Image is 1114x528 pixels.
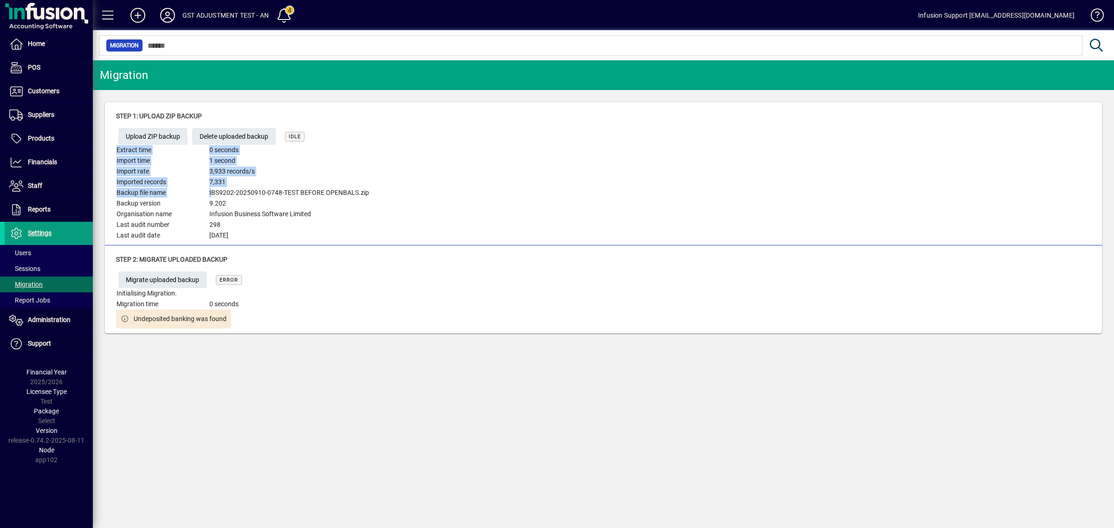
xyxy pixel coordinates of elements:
[28,158,57,166] span: Financials
[118,271,207,288] button: Migrate uploaded backup
[9,281,43,288] span: Migration
[26,388,67,395] span: Licensee Type
[126,129,180,144] span: Upload ZIP backup
[28,135,54,142] span: Products
[28,111,54,118] span: Suppliers
[116,155,209,166] td: Import time
[110,41,139,50] span: Migration
[134,314,227,324] span: Undeposited banking was found
[5,332,93,355] a: Support
[9,249,31,257] span: Users
[5,127,93,150] a: Products
[116,177,209,187] td: Imported records
[289,134,301,140] span: IDLE
[123,7,153,24] button: Add
[116,187,209,198] td: Backup file name
[26,368,67,376] span: Financial Year
[209,155,369,166] td: 1 second
[5,198,93,221] a: Reports
[28,64,40,71] span: POS
[116,166,209,177] td: Import rate
[116,112,202,120] span: Step 1: Upload ZIP backup
[34,407,59,415] span: Package
[116,299,209,309] td: Migration time
[5,32,93,56] a: Home
[116,209,209,219] td: Organisation name
[100,68,148,83] div: Migration
[28,87,59,95] span: Customers
[5,309,93,332] a: Administration
[209,145,369,155] td: 0 seconds
[209,177,369,187] td: 7,331
[28,229,52,237] span: Settings
[28,316,71,323] span: Administration
[5,174,93,198] a: Staff
[9,296,50,304] span: Report Jobs
[5,80,93,103] a: Customers
[5,56,93,79] a: POS
[153,7,182,24] button: Profile
[5,292,93,308] a: Report Jobs
[192,128,276,145] button: Delete uploaded backup
[209,166,369,177] td: 3,933 records/s
[5,103,93,127] a: Suppliers
[209,198,369,209] td: 9.202
[5,151,93,174] a: Financials
[116,219,209,230] td: Last audit number
[200,129,268,144] span: Delete uploaded backup
[116,145,209,155] td: Extract time
[220,277,238,283] span: ERROR
[116,198,209,209] td: Backup version
[209,219,369,230] td: 298
[209,209,369,219] td: Infusion Business Software Limited
[39,446,54,454] span: Node
[5,261,93,277] a: Sessions
[28,340,51,347] span: Support
[28,40,45,47] span: Home
[126,272,199,288] span: Migrate uploaded backup
[209,187,369,198] td: IBS9202-20250910-0748-TEST BEFORE OPENBALS.zip
[118,128,188,145] button: Upload ZIP backup
[5,245,93,261] a: Users
[918,8,1075,23] div: Infusion Support [EMAIL_ADDRESS][DOMAIN_NAME]
[209,230,369,241] td: [DATE]
[28,182,42,189] span: Staff
[1084,2,1102,32] a: Knowledge Base
[5,277,93,292] a: Migration
[116,256,227,263] span: Step 2: Migrate uploaded backup
[116,288,302,299] td: Initialising Migration.
[36,427,58,434] span: Version
[9,265,40,272] span: Sessions
[116,230,209,241] td: Last audit date
[209,299,302,309] td: 0 seconds
[182,8,269,23] div: GST ADJUSTMENT TEST - AN
[28,206,51,213] span: Reports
